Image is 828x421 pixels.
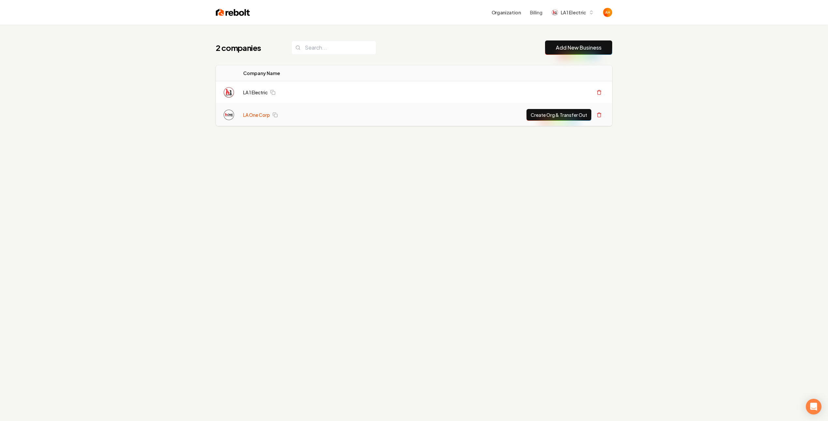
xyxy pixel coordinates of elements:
button: Add New Business [545,40,612,55]
input: Search... [291,41,376,55]
button: Open user button [603,8,612,17]
img: LA One Corp logo [224,110,234,120]
th: Company Name [238,65,365,81]
img: Anthony Hurgoi [603,8,612,17]
a: LA One Corp [243,112,270,118]
span: LA 1 Electric [561,9,586,16]
a: Add New Business [556,44,601,52]
h1: 2 companies [216,42,278,53]
button: Create Org & Transfer Out [526,109,591,121]
button: Billing [530,9,542,16]
button: Organization [488,7,525,18]
div: Open Intercom Messenger [806,399,821,414]
img: Rebolt Logo [216,8,250,17]
a: LA 1 Electric [243,89,268,96]
img: LA 1 Electric logo [224,87,234,98]
img: LA 1 Electric [552,9,558,16]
